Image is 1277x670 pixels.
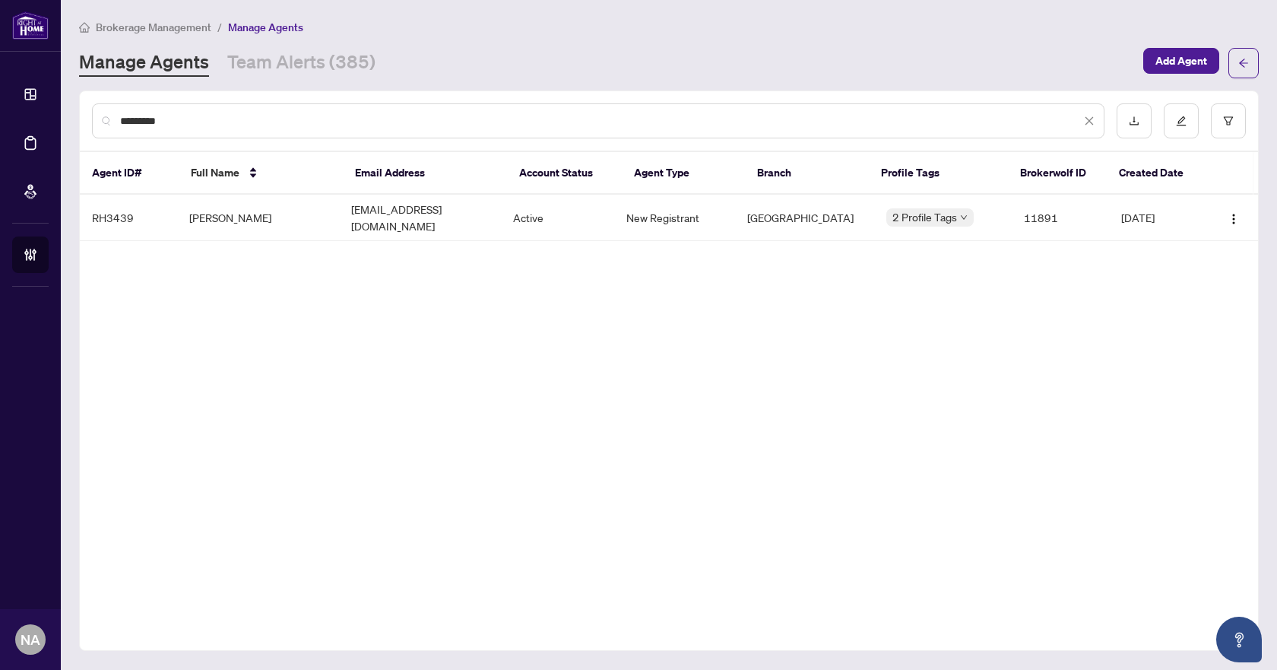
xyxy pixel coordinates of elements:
td: [PERSON_NAME] [177,195,339,241]
span: arrow-left [1238,58,1249,68]
td: New Registrant [614,195,736,241]
span: Full Name [191,164,239,181]
span: close [1084,116,1095,126]
th: Brokerwolf ID [1008,152,1107,195]
span: down [960,214,968,221]
td: [EMAIL_ADDRESS][DOMAIN_NAME] [339,195,501,241]
span: Add Agent [1155,49,1207,73]
th: Branch [745,152,868,195]
th: Profile Tags [869,152,1009,195]
img: logo [12,11,49,40]
th: Created Date [1107,152,1206,195]
button: Open asap [1216,617,1262,662]
button: download [1117,103,1152,138]
button: filter [1211,103,1246,138]
span: NA [21,629,40,650]
span: download [1129,116,1139,126]
th: Full Name [179,152,343,195]
span: home [79,22,90,33]
th: Email Address [343,152,507,195]
button: Logo [1222,205,1246,230]
button: Add Agent [1143,48,1219,74]
span: Manage Agents [228,21,303,34]
span: filter [1223,116,1234,126]
td: 11891 [1012,195,1109,241]
td: Active [501,195,614,241]
a: Manage Agents [79,49,209,77]
th: Agent Type [622,152,745,195]
span: Brokerage Management [96,21,211,34]
th: Agent ID# [80,152,179,195]
li: / [217,18,222,36]
td: [DATE] [1109,195,1206,241]
img: Logo [1228,213,1240,225]
th: Account Status [507,152,622,195]
span: 2 Profile Tags [892,208,957,226]
td: [GEOGRAPHIC_DATA] [735,195,874,241]
span: edit [1176,116,1187,126]
a: Team Alerts (385) [227,49,375,77]
td: RH3439 [80,195,177,241]
button: edit [1164,103,1199,138]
